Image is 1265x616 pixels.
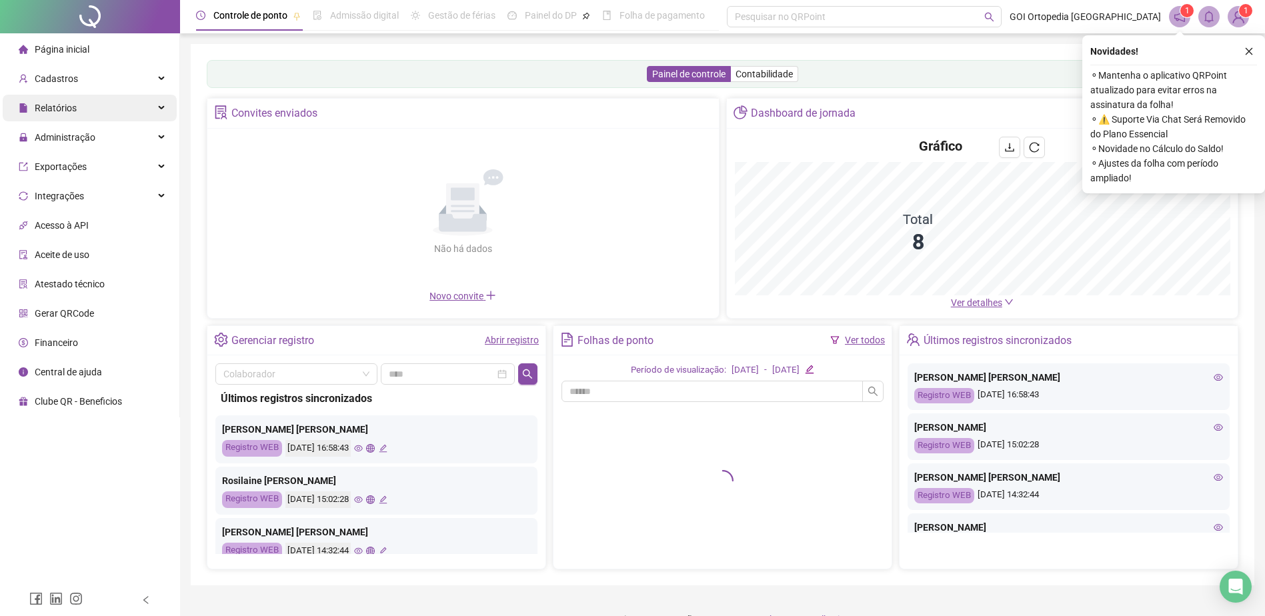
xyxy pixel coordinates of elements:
[231,329,314,352] div: Gerenciar registro
[19,103,28,113] span: file
[379,444,387,453] span: edit
[222,440,282,457] div: Registro WEB
[401,241,524,256] div: Não há dados
[914,520,1223,535] div: [PERSON_NAME]
[35,337,78,348] span: Financeiro
[1090,44,1138,59] span: Novidades !
[19,250,28,259] span: audit
[1220,571,1252,603] div: Open Intercom Messenger
[222,543,282,559] div: Registro WEB
[619,10,705,21] span: Folha de pagamento
[914,388,974,403] div: Registro WEB
[35,103,77,113] span: Relatórios
[1244,6,1248,15] span: 1
[19,221,28,230] span: api
[734,105,748,119] span: pie-chart
[1090,68,1257,112] span: ⚬ Mantenha o aplicativo QRPoint atualizado para evitar erros na assinatura da folha!
[522,369,533,379] span: search
[196,11,205,20] span: clock-circle
[35,161,87,172] span: Exportações
[845,335,885,345] a: Ver todos
[1214,523,1223,532] span: eye
[222,491,282,508] div: Registro WEB
[1090,156,1257,185] span: ⚬ Ajustes da folha com período ampliado!
[19,162,28,171] span: export
[1203,11,1215,23] span: bell
[35,73,78,84] span: Cadastros
[602,11,611,20] span: book
[1239,4,1252,17] sup: Atualize o seu contato no menu Meus Dados
[772,363,800,377] div: [DATE]
[1004,142,1015,153] span: download
[906,333,920,347] span: team
[35,367,102,377] span: Central de ajuda
[231,102,317,125] div: Convites enviados
[984,12,994,22] span: search
[379,495,387,504] span: edit
[1010,9,1161,24] span: GOI Ortopedia [GEOGRAPHIC_DATA]
[914,388,1223,403] div: [DATE] 16:58:43
[764,363,767,377] div: -
[914,488,1223,503] div: [DATE] 14:32:44
[751,102,856,125] div: Dashboard de jornada
[354,444,363,453] span: eye
[914,488,974,503] div: Registro WEB
[35,132,95,143] span: Administração
[1185,6,1190,15] span: 1
[19,45,28,54] span: home
[485,335,539,345] a: Abrir registro
[1244,47,1254,56] span: close
[35,44,89,55] span: Página inicial
[379,547,387,555] span: edit
[951,297,1014,308] a: Ver detalhes down
[710,468,736,493] span: loading
[652,69,726,79] span: Painel de controle
[582,12,590,20] span: pushpin
[293,12,301,20] span: pushpin
[924,329,1072,352] div: Últimos registros sincronizados
[19,338,28,347] span: dollar
[214,105,228,119] span: solution
[69,592,83,605] span: instagram
[525,10,577,21] span: Painel do DP
[222,525,531,539] div: [PERSON_NAME] [PERSON_NAME]
[914,470,1223,485] div: [PERSON_NAME] [PERSON_NAME]
[919,137,962,155] h4: Gráfico
[221,390,532,407] div: Últimos registros sincronizados
[366,495,375,504] span: global
[141,595,151,605] span: left
[736,69,793,79] span: Contabilidade
[914,370,1223,385] div: [PERSON_NAME] [PERSON_NAME]
[1228,7,1248,27] img: 89660
[914,438,974,453] div: Registro WEB
[1004,297,1014,307] span: down
[914,438,1223,453] div: [DATE] 15:02:28
[366,547,375,555] span: global
[428,10,495,21] span: Gestão de férias
[285,491,351,508] div: [DATE] 15:02:28
[631,363,726,377] div: Período de visualização:
[1090,112,1257,141] span: ⚬ ⚠️ Suporte Via Chat Será Removido do Plano Essencial
[35,279,105,289] span: Atestado técnico
[485,290,496,301] span: plus
[29,592,43,605] span: facebook
[1214,473,1223,482] span: eye
[19,397,28,406] span: gift
[19,74,28,83] span: user-add
[1029,142,1040,153] span: reload
[868,386,878,397] span: search
[354,495,363,504] span: eye
[732,363,759,377] div: [DATE]
[213,10,287,21] span: Controle de ponto
[19,133,28,142] span: lock
[285,440,351,457] div: [DATE] 16:58:43
[35,220,89,231] span: Acesso à API
[222,473,531,488] div: Rosilaine [PERSON_NAME]
[1174,11,1186,23] span: notification
[19,279,28,289] span: solution
[285,543,351,559] div: [DATE] 14:32:44
[560,333,574,347] span: file-text
[366,444,375,453] span: global
[805,365,814,373] span: edit
[313,11,322,20] span: file-done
